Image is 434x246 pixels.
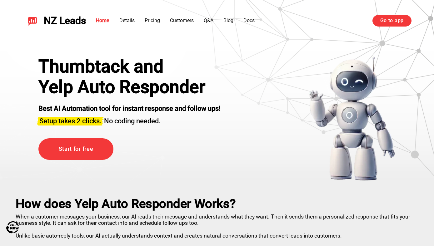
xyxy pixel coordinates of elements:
a: Customers [170,17,194,23]
img: Call Now [6,221,19,234]
h3: No coding needed. [38,113,221,126]
h2: How does Yelp Auto Responder Works? [16,197,418,211]
a: Blog [223,17,233,23]
a: Pricing [145,17,160,23]
span: NZ Leads [44,15,86,27]
a: Docs [243,17,255,23]
p: When a customer messages your business, our AI reads their message and understands what they want... [16,211,418,239]
img: NZ Leads logo [27,16,37,26]
a: Start for free [38,138,113,160]
a: Q&A [204,17,213,23]
div: Thumbtack and [38,56,221,77]
a: Home [96,17,109,23]
img: yelp bot [308,56,396,181]
a: Go to app [372,15,412,26]
h1: Yelp Auto Responder [38,77,221,97]
span: Setup takes 2 clicks. [39,117,102,125]
strong: Best AI Automation tool for instant response and follow ups! [38,105,221,112]
a: Details [119,17,135,23]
